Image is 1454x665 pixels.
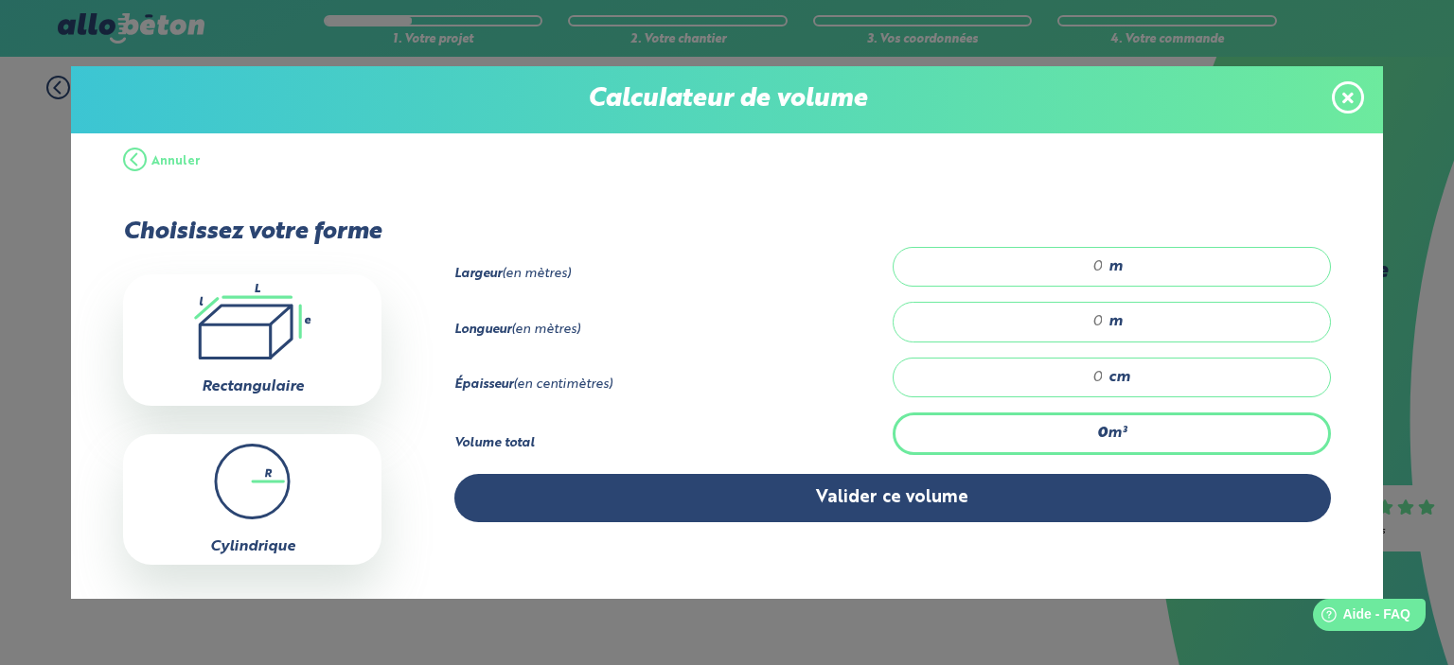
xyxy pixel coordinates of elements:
span: cm [1108,369,1130,386]
p: Calculateur de volume [90,85,1364,114]
input: 0 [913,257,1104,276]
label: Rectangulaire [202,379,304,394]
strong: 0 [1097,426,1108,441]
span: m [1108,258,1123,275]
span: m [1108,313,1123,330]
div: (en mètres) [454,267,893,282]
input: 0 [913,312,1104,331]
p: Choisissez votre forme [123,219,381,246]
button: Annuler [123,133,201,190]
strong: Volume total [454,437,535,449]
strong: Épaisseur [454,378,513,391]
input: 0 [913,368,1104,387]
div: m³ [893,412,1331,454]
strong: Largeur [454,268,502,280]
div: (en centimètres) [454,377,893,393]
div: (en mètres) [454,323,893,338]
button: Valider ce volume [454,474,1331,522]
iframe: Help widget launcher [1286,591,1433,644]
strong: Longueur [454,324,511,336]
label: Cylindrique [210,539,295,554]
